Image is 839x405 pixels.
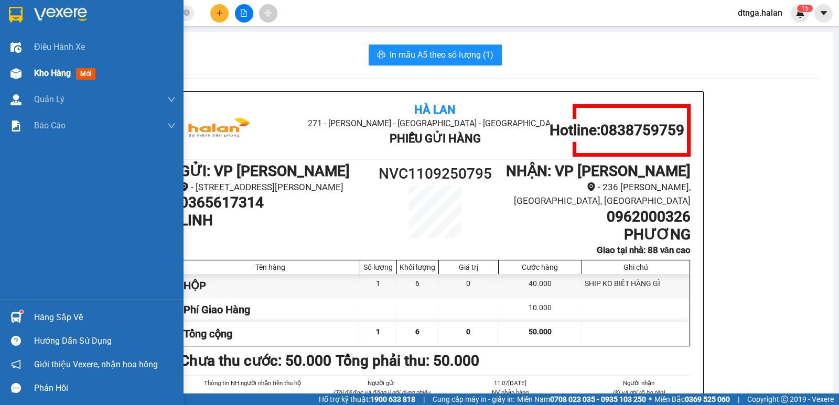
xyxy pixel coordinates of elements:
[10,42,21,53] img: warehouse-icon
[184,327,232,340] span: Tổng cộng
[180,352,331,369] b: Chưa thu cước : 50.000
[360,274,397,298] div: 1
[330,378,434,388] li: Người gửi
[587,182,596,191] span: environment
[414,103,456,116] b: Hà Lan
[550,395,646,403] strong: 0708 023 035 - 0935 103 250
[184,8,190,18] span: close-circle
[34,310,176,325] div: Hàng sắp về
[814,4,833,23] button: caret-down
[98,26,438,39] li: 271 - [PERSON_NAME] - [GEOGRAPHIC_DATA] - [GEOGRAPHIC_DATA]
[180,212,371,229] h1: LINH
[585,263,687,271] div: Ghi chú
[11,383,21,393] span: message
[377,50,385,60] span: printer
[371,162,499,185] h1: NVC1109250795
[499,208,691,226] h1: 0962000326
[819,8,829,18] span: caret-down
[400,263,436,271] div: Khối lượng
[458,378,562,388] li: 11:07[DATE]
[34,380,176,396] div: Phản hồi
[167,122,176,130] span: down
[240,9,248,17] span: file-add
[10,312,21,323] img: warehouse-icon
[363,263,394,271] div: Số lượng
[369,45,502,65] button: printerIn mẫu A5 theo số lượng (1)
[685,395,730,403] strong: 0369 525 060
[729,6,791,19] span: dtnga.halan
[210,4,229,23] button: plus
[20,310,23,313] sup: 1
[13,71,183,89] b: GỬI : VP [PERSON_NAME]
[501,263,579,271] div: Cước hàng
[34,119,66,132] span: Báo cáo
[34,68,71,78] span: Kho hàng
[370,395,415,403] strong: 1900 633 818
[738,393,739,405] span: |
[781,396,788,403] span: copyright
[397,274,439,298] div: 6
[34,333,176,349] div: Hướng dẫn sử dụng
[499,274,582,298] div: 40.000
[11,359,21,369] span: notification
[550,122,684,139] h1: Hotline: 0838759759
[499,226,691,244] h1: PHƯƠNG
[415,327,419,336] span: 6
[612,389,665,396] i: (Kí và ghi rõ họ tên)
[184,263,357,271] div: Tên hàng
[10,68,21,79] img: warehouse-icon
[499,180,691,208] li: - 236 [PERSON_NAME], [GEOGRAPHIC_DATA], [GEOGRAPHIC_DATA]
[423,393,425,405] span: |
[34,93,64,106] span: Quản Lý
[259,4,277,23] button: aim
[180,180,371,194] li: - [STREET_ADDRESS][PERSON_NAME]
[805,5,809,12] span: 5
[216,9,223,17] span: plus
[499,298,582,322] div: 10.000
[180,194,371,212] h1: 0365617314
[797,5,813,12] sup: 15
[180,104,259,157] img: logo.jpg
[442,263,496,271] div: Giá trị
[319,393,415,405] span: Hỗ trợ kỹ thuật:
[801,5,805,12] span: 1
[265,117,605,130] li: 271 - [PERSON_NAME] - [GEOGRAPHIC_DATA] - [GEOGRAPHIC_DATA]
[654,393,730,405] span: Miền Bắc
[13,13,92,65] img: logo.jpg
[466,327,470,336] span: 0
[34,40,85,53] span: Điều hành xe
[506,162,691,180] b: NHẬN : VP [PERSON_NAME]
[264,9,272,17] span: aim
[181,298,360,322] div: Phí Giao Hàng
[517,393,646,405] span: Miền Nam
[34,358,158,371] span: Giới thiệu Vexere, nhận hoa hồng
[180,182,189,191] span: environment
[582,274,690,298] div: SHIP KO BIẾT HÀNG GÌ
[336,352,479,369] b: Tổng phải thu: 50.000
[376,327,380,336] span: 1
[529,327,552,336] span: 50.000
[458,388,562,397] li: NV nhận hàng
[433,393,514,405] span: Cung cấp máy in - giấy in:
[201,378,305,388] li: Thông tin NH người nhận tiền thu hộ
[10,94,21,105] img: warehouse-icon
[76,68,95,80] span: mới
[649,397,652,401] span: ⚪️
[439,274,499,298] div: 0
[10,121,21,132] img: solution-icon
[11,336,21,346] span: question-circle
[235,4,253,23] button: file-add
[795,8,805,18] img: icon-new-feature
[587,378,691,388] li: Người nhận
[390,48,493,61] span: In mẫu A5 theo số lượng (1)
[9,7,23,23] img: logo-vxr
[180,162,350,180] b: GỬI : VP [PERSON_NAME]
[390,132,481,145] b: Phiếu Gửi Hàng
[597,245,691,255] b: Giao tại nhà: 88 văn cao
[181,274,360,298] div: HỘP
[167,95,176,104] span: down
[184,9,190,16] span: close-circle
